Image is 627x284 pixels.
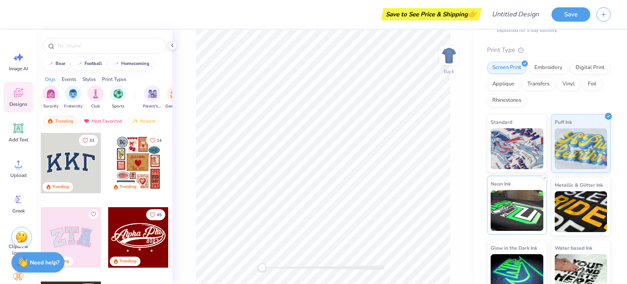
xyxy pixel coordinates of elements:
div: football [84,61,102,66]
img: newest.gif [132,118,138,124]
img: Fraternity Image [69,89,78,98]
div: bear [56,61,65,66]
span: Puff Ink [555,118,572,126]
span: Game Day [165,103,184,110]
img: Parent's Weekend Image [148,89,157,98]
button: filter button [87,85,104,110]
img: trend_line.gif [47,61,54,66]
div: Digital Print [570,62,610,74]
div: Applique [487,78,520,90]
span: Water based Ink [555,244,592,252]
img: Standard [491,128,543,169]
span: Sorority [43,103,58,110]
img: Back [441,47,457,64]
img: most_fav.gif [83,118,90,124]
div: Trending [52,184,69,190]
button: filter button [165,85,184,110]
input: Try "Alpha" [56,42,161,50]
strong: Need help? [30,259,59,266]
button: filter button [42,85,59,110]
img: Sports Image [113,89,123,98]
button: Like [79,135,98,146]
div: Orgs [45,76,56,83]
img: trending.gif [47,118,53,124]
div: filter for Fraternity [64,85,82,110]
div: Vinyl [557,78,580,90]
div: Foil [583,78,602,90]
div: Newest [128,116,159,126]
div: Styles [82,76,96,83]
div: Rhinestones [487,94,527,107]
div: Trending [43,116,77,126]
div: Print Type [487,45,611,55]
img: Metallic & Glitter Ink [555,191,607,232]
span: 45 [157,213,162,217]
input: Untitled Design [485,6,545,22]
button: Save [551,7,590,22]
img: trend_line.gif [76,61,83,66]
span: Sports [112,103,125,110]
span: Greek [12,208,25,214]
div: filter for Game Day [165,85,184,110]
div: filter for Parent's Weekend [143,85,162,110]
div: Back [444,68,454,75]
button: football [72,58,106,70]
span: Clipart & logos [5,243,32,256]
div: Trending [120,258,136,264]
div: Save to See Price & Shipping [383,8,479,20]
span: Standard [491,118,512,126]
div: Print Types [102,76,127,83]
span: Metallic & Glitter Ink [555,181,603,189]
img: Club Image [91,89,100,98]
img: Game Day Image [170,89,180,98]
div: Most Favorited [80,116,126,126]
span: Image AI [9,65,28,72]
button: filter button [110,85,126,110]
span: Upload [10,172,27,179]
div: Trending [120,184,136,190]
div: Screen Print [487,62,527,74]
div: filter for Sorority [42,85,59,110]
div: homecoming [121,61,149,66]
div: Embroidery [529,62,568,74]
img: Neon Ink [491,190,543,231]
span: Fraternity [64,103,82,110]
button: filter button [64,85,82,110]
div: filter for Sports [110,85,126,110]
span: 33 [89,139,94,143]
div: Transfers [522,78,555,90]
span: Neon Ink [491,179,511,188]
div: Accessibility label [258,264,266,272]
div: filter for Club [87,85,104,110]
button: Like [146,209,165,220]
button: filter button [143,85,162,110]
span: Parent's Weekend [143,103,162,110]
img: Puff Ink [555,128,607,169]
button: Like [146,135,165,146]
span: 14 [157,139,162,143]
img: Sorority Image [46,89,56,98]
span: 👉 [468,9,477,19]
button: Like [89,209,98,219]
button: homecoming [109,58,153,70]
button: bear [43,58,69,70]
span: Club [91,103,100,110]
span: Designs [9,101,27,107]
div: Events [62,76,76,83]
span: Glow in the Dark Ink [491,244,537,252]
span: Add Text [9,136,28,143]
img: trend_line.gif [113,61,120,66]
